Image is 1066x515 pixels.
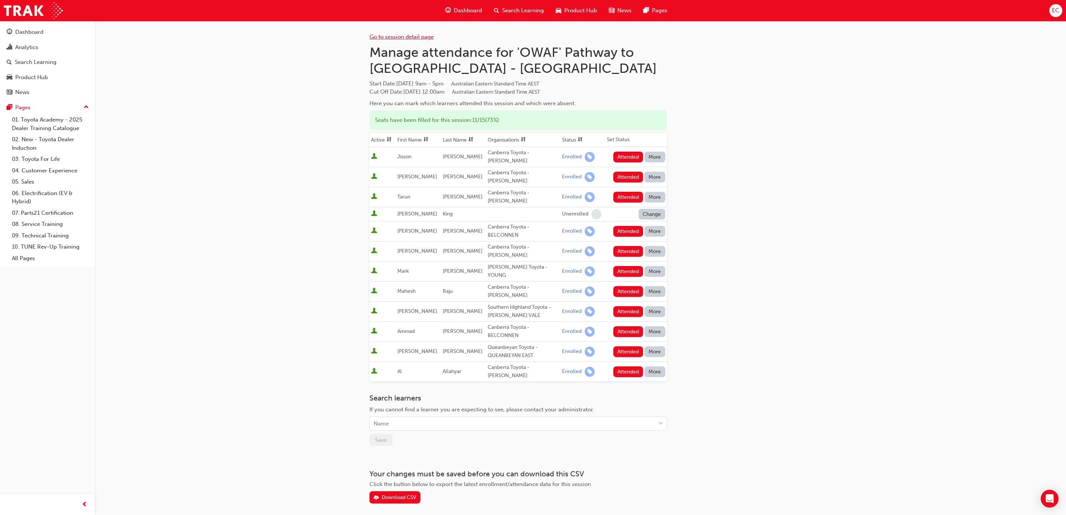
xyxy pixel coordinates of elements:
[585,347,595,357] span: learningRecordVerb_ENROLL-icon
[645,226,665,237] button: More
[382,494,416,501] div: Download CSV
[645,152,665,162] button: More
[397,153,411,160] span: Jisson
[397,194,410,200] span: Tarun
[9,253,92,264] a: All Pages
[443,228,482,234] span: [PERSON_NAME]
[7,44,12,51] span: chart-icon
[585,246,595,256] span: learningRecordVerb_ENROLL-icon
[374,420,389,428] div: Name
[3,41,92,54] a: Analytics
[488,189,559,205] div: Canberra Toyota - [PERSON_NAME]
[9,134,92,153] a: 02. New - Toyota Dealer Induction
[613,226,643,237] button: Attended
[7,59,12,66] span: search-icon
[652,6,667,15] span: Pages
[397,328,415,334] span: Ammad
[562,368,582,375] div: Enrolled
[443,308,482,314] span: [PERSON_NAME]
[369,133,396,147] th: Toggle SortBy
[585,192,595,202] span: learningRecordVerb_ENROLL-icon
[15,103,30,112] div: Pages
[645,306,665,317] button: More
[454,6,482,15] span: Dashboard
[613,326,643,337] button: Attended
[617,6,631,15] span: News
[369,406,594,413] span: If you cannot find a learner you are expecting to see, please contact your administrator.
[443,288,453,294] span: Raju
[609,6,614,15] span: news-icon
[502,6,544,15] span: Search Learning
[550,3,603,18] a: car-iconProduct Hub
[591,209,601,219] span: learningRecordVerb_NONE-icon
[488,223,559,240] div: Canberra Toyota - BELCONNEN
[3,71,92,84] a: Product Hub
[639,209,665,220] button: Change
[9,188,92,207] a: 06. Electrification (EV & Hybrid)
[3,55,92,69] a: Search Learning
[371,328,377,335] span: User is active
[645,346,665,357] button: More
[371,227,377,235] span: User is active
[15,73,48,82] div: Product Hub
[7,89,12,96] span: news-icon
[613,192,643,203] button: Attended
[369,33,434,40] a: Go to session detail page
[369,481,591,488] span: Click the button below to export the latest enrollment/attendance data for this session
[488,149,559,165] div: Canberra Toyota - [PERSON_NAME]
[645,366,665,377] button: More
[1052,6,1059,15] span: EC
[441,133,486,147] th: Toggle SortBy
[488,303,559,320] div: Southern Highland Toyota - [PERSON_NAME] VALE
[371,210,377,218] span: User is active
[488,283,559,300] div: Canberra Toyota - [PERSON_NAME]
[9,165,92,176] a: 04. Customer Experience
[9,218,92,230] a: 08. Service Training
[488,263,559,280] div: [PERSON_NAME] Toyota - YOUNG
[585,307,595,317] span: learningRecordVerb_ENROLL-icon
[397,308,437,314] span: [PERSON_NAME]
[387,137,392,143] span: sorting-icon
[488,243,559,260] div: Canberra Toyota - [PERSON_NAME]
[9,241,92,253] a: 10. TUNE Rev-Up Training
[369,99,667,108] div: Here you can mark which learners attended this session and which were absent.
[562,288,582,295] div: Enrolled
[396,80,539,87] span: [DATE] 9am - 5pm
[613,266,643,277] button: Attended
[562,194,582,201] div: Enrolled
[397,368,402,375] span: Al
[397,268,409,274] span: Mark
[397,288,416,294] span: Mahesh
[3,101,92,114] button: Pages
[369,434,393,446] button: Save
[585,172,595,182] span: learningRecordVerb_ENROLL-icon
[443,268,482,274] span: [PERSON_NAME]
[369,88,540,95] span: Cut Off Date : [DATE] 12:00am
[645,246,665,257] button: More
[613,246,643,257] button: Attended
[613,152,643,162] button: Attended
[7,104,12,111] span: pages-icon
[645,286,665,297] button: More
[3,85,92,99] a: News
[488,363,559,380] div: Canberra Toyota - [PERSON_NAME]
[9,207,92,219] a: 07. Parts21 Certification
[7,29,12,36] span: guage-icon
[585,226,595,236] span: learningRecordVerb_ENROLL-icon
[397,348,437,354] span: [PERSON_NAME]
[562,348,582,355] div: Enrolled
[556,6,561,15] span: car-icon
[397,211,437,217] span: [PERSON_NAME]
[613,306,643,317] button: Attended
[371,193,377,201] span: User is active
[15,88,29,97] div: News
[1041,490,1059,508] div: Open Intercom Messenger
[15,43,38,52] div: Analytics
[452,89,540,95] span: Australian Eastern Standard Time AEST
[494,6,499,15] span: search-icon
[9,176,92,188] a: 05. Sales
[443,194,482,200] span: [PERSON_NAME]
[369,491,421,503] button: Download CSV
[578,137,583,143] span: sorting-icon
[645,172,665,182] button: More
